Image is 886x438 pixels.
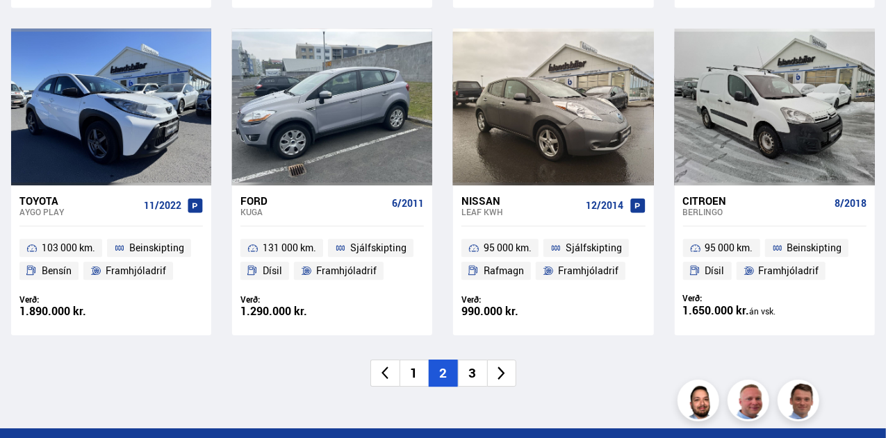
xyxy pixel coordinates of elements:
span: Dísil [263,262,282,279]
button: Opna LiveChat spjallviðmót [11,6,53,47]
span: Framhjóladrif [316,262,377,279]
span: Dísil [705,262,725,279]
span: Framhjóladrif [106,262,166,279]
div: 990.000 kr. [461,305,553,317]
div: Leaf KWH [461,207,580,217]
span: 11/2022 [144,200,181,211]
span: 8/2018 [835,198,867,209]
div: Verð: [683,293,785,303]
div: Ford [240,194,386,207]
span: 95 000 km. [705,239,753,256]
div: Nissan [461,194,580,207]
div: 1.650.000 kr. [683,305,785,317]
div: Kuga [240,207,386,217]
div: 1.290.000 kr. [240,305,332,317]
a: Citroen Berlingo 8/2018 95 000 km. Beinskipting Dísil Framhjóladrif Verð: 1.650.000 kr.án vsk. [675,185,875,335]
span: 103 000 km. [42,239,95,256]
span: Beinskipting [129,239,184,256]
div: Verð: [240,294,332,305]
img: FbJEzSuNWCJXmdc-.webp [780,382,821,423]
div: Verð: [19,294,111,305]
img: siFngHWaQ9KaOqBr.png [730,382,771,423]
span: Rafmagn [484,262,524,279]
span: án vsk. [750,305,776,317]
div: Toyota [19,194,138,207]
span: 6/2011 [392,198,424,209]
div: Berlingo [683,207,829,217]
li: 3 [458,360,487,387]
span: Sjálfskipting [566,239,622,256]
span: Sjálfskipting [350,239,407,256]
a: Ford Kuga 6/2011 131 000 km. Sjálfskipting Dísil Framhjóladrif Verð: 1.290.000 kr. [232,185,432,335]
div: Verð: [461,294,553,305]
a: Nissan Leaf KWH 12/2014 95 000 km. Sjálfskipting Rafmagn Framhjóladrif Verð: 990.000 kr. [453,185,653,335]
div: Aygo PLAY [19,207,138,217]
a: Toyota Aygo PLAY 11/2022 103 000 km. Beinskipting Bensín Framhjóladrif Verð: 1.890.000 kr. [11,185,211,335]
img: nhp88E3Fdnt1Opn2.png [680,382,721,423]
div: 1.890.000 kr. [19,305,111,317]
span: 131 000 km. [263,239,316,256]
span: Framhjóladrif [558,262,618,279]
li: 1 [400,360,429,387]
span: Bensín [42,262,72,279]
span: 12/2014 [586,200,624,211]
span: 95 000 km. [484,239,532,256]
li: 2 [429,360,458,387]
div: Citroen [683,194,829,207]
span: Framhjóladrif [758,262,819,279]
span: Beinskipting [787,239,842,256]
